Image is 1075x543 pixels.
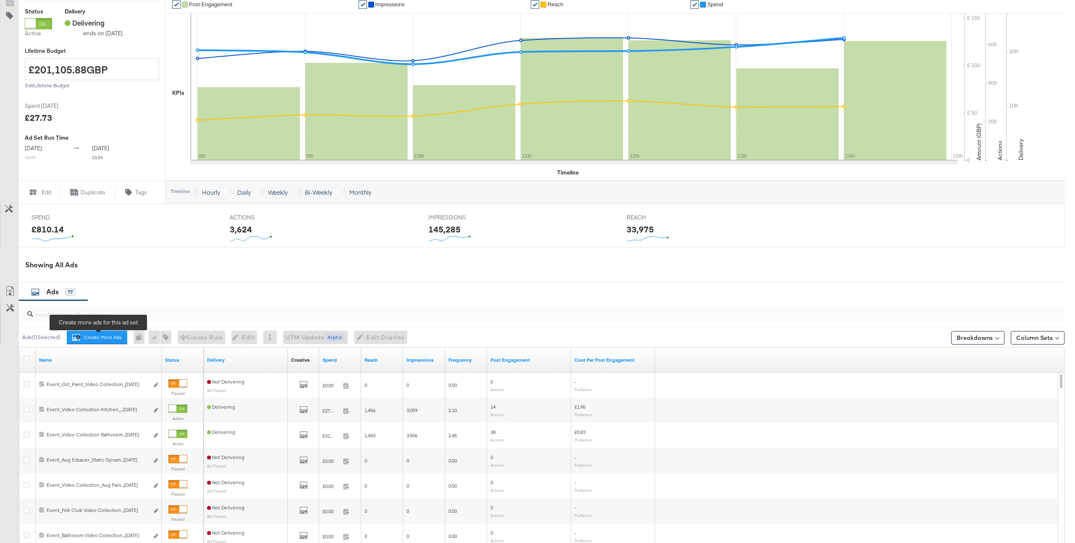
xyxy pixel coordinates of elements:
[47,457,149,463] div: Event_Aug Erbauer_Static Dynam...[DATE]
[81,188,105,196] span: Duplicate
[364,382,367,388] span: 0
[574,404,585,410] span: £1.95
[364,508,367,514] span: 0
[172,89,184,97] div: KPIs
[531,0,539,9] a: ✔
[170,188,191,194] div: Timeline:
[207,530,244,536] span: Not Delivering
[18,187,60,197] button: Edit
[207,357,284,363] a: Reflects the ability of your Ad to achieve delivery.
[364,457,367,464] span: 0
[322,382,340,389] span: £0.00
[574,488,592,493] sub: Per Action
[574,379,576,385] span: -
[92,144,109,152] span: [DATE]
[448,357,484,363] a: The average number of times your ad was served to each person.
[359,0,367,9] a: ✔
[168,491,187,497] label: Paused
[448,407,457,413] span: 2.10
[67,331,127,344] button: Create More AdsCreate more ads for this ad set
[31,214,94,222] span: SPEND
[490,538,504,543] sub: Actions
[406,357,442,363] a: The number of times your ad was served. On mobile apps an ad is counted as served the first time ...
[490,488,504,493] sub: Actions
[490,479,493,486] span: 0
[406,432,417,439] span: 3,556
[291,357,309,363] div: Creative
[574,462,592,467] sub: Per Action
[406,533,409,539] span: 0
[406,382,409,388] span: 0
[305,188,332,196] span: Bi-Weekly
[207,463,226,468] sub: Ad Paused
[168,391,187,396] label: Paused
[92,154,103,160] sub: 23:59
[22,334,60,341] div: Ads ( 0 Selected)
[707,1,723,8] span: Spend
[291,357,309,363] a: Shows the creative associated with your ad.
[33,303,967,319] input: Search Ad Name, ID or Objective
[168,416,187,421] label: Active
[207,379,244,385] span: Not Delivering
[65,18,105,27] span: Delivering
[207,429,235,435] span: Delivering
[574,454,576,460] span: -
[207,454,244,460] span: Not Delivering
[428,223,461,235] div: 145,285
[975,123,983,160] text: Amount (GBP)
[574,412,592,417] sub: Per Action
[134,331,149,344] div: 0
[951,331,1004,345] button: Breakdowns
[574,437,592,442] sub: Per Action
[25,29,52,37] label: Active
[574,538,592,543] sub: Per Action
[490,379,493,385] span: 0
[490,513,504,518] sub: Actions
[1011,331,1065,345] button: Column Sets
[47,381,149,388] div: Event_Oct_Paint_Video Collection_[DATE]
[135,188,147,196] span: Tags
[202,188,220,196] span: Hourly
[115,187,157,197] button: Tags
[207,479,244,486] span: Not Delivering
[406,508,409,514] span: 0
[364,407,375,413] span: 1,456
[364,483,367,489] span: 0
[448,508,457,514] span: 0.00
[406,457,409,464] span: 0
[268,188,288,196] span: Weekly
[574,530,576,536] span: -
[448,382,457,388] span: 0.00
[574,387,592,392] sub: Per Action
[322,433,340,439] span: £31.36
[557,169,579,177] div: Timeline
[364,357,400,363] a: The number of people your ad was served to.
[230,223,252,235] div: 3,624
[574,429,585,435] span: £0.83
[60,187,115,197] button: Duplicate
[25,112,52,124] div: £27.73
[574,479,576,486] span: -
[490,412,504,417] sub: Actions
[47,532,149,539] div: Event_Bathroom Video Collection...[DATE]
[490,404,496,410] span: 14
[996,141,1004,160] text: Actions
[168,441,187,446] label: Active
[574,513,592,518] sub: Per Action
[25,102,88,110] span: Spent [DATE]
[1017,139,1025,160] text: Delivery
[237,188,251,196] span: Daily
[25,144,42,152] span: [DATE]
[47,507,149,514] div: Event_Feb Club Video Collection...[DATE]
[65,288,75,296] div: 77
[448,432,457,439] span: 2.45
[230,214,293,222] span: ACTIONS
[207,504,244,511] span: Not Delivering
[490,429,496,435] span: 38
[406,407,417,413] span: 3,059
[83,29,123,37] sub: ends on [DATE]
[448,533,457,539] span: 0.00
[428,214,491,222] span: IMPRESSIONS
[322,508,340,514] span: £0.00
[364,432,375,439] span: 1,450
